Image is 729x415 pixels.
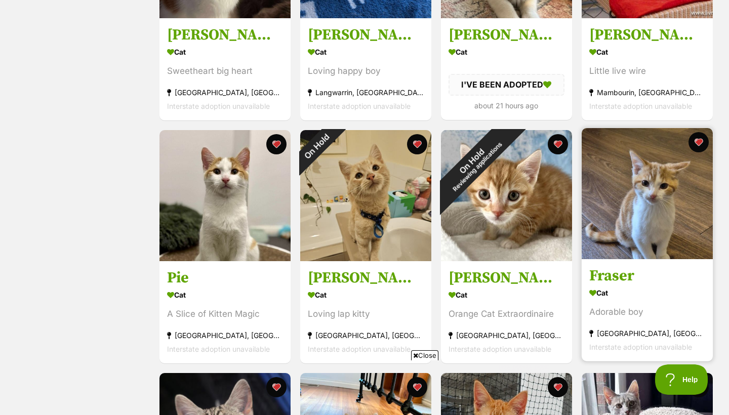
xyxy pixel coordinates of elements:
[688,132,709,152] button: favourite
[419,108,531,220] div: On Hold
[308,307,424,321] div: Loving lap kitty
[589,25,705,45] h3: [PERSON_NAME]
[589,102,692,110] span: Interstate adoption unavailable
[308,45,424,59] div: Cat
[449,98,564,112] div: about 21 hours ago
[300,253,431,263] a: On Hold
[1,1,9,9] img: consumer-privacy-logo.png
[167,328,283,342] div: [GEOGRAPHIC_DATA], [GEOGRAPHIC_DATA]
[308,86,424,99] div: Langwarrin, [GEOGRAPHIC_DATA]
[308,287,424,302] div: Cat
[300,261,431,363] a: [PERSON_NAME] Cat Loving lap kitty [GEOGRAPHIC_DATA], [GEOGRAPHIC_DATA] Interstate adoption unava...
[167,287,283,302] div: Cat
[589,305,705,319] div: Adorable boy
[167,345,270,353] span: Interstate adoption unavailable
[441,253,572,263] a: On HoldReviewing applications
[180,364,549,410] iframe: Advertisement
[159,130,291,261] img: Pie
[300,130,431,261] img: Milo
[308,268,424,287] h3: [PERSON_NAME]
[167,102,270,110] span: Interstate adoption unavailable
[589,45,705,59] div: Cat
[167,25,283,45] h3: [PERSON_NAME]
[441,130,572,261] img: Pete
[288,117,346,176] div: On Hold
[167,86,283,99] div: [GEOGRAPHIC_DATA], [GEOGRAPHIC_DATA]
[582,128,713,259] img: Fraser
[655,364,709,395] iframe: Help Scout Beacon - Open
[589,343,692,351] span: Interstate adoption unavailable
[582,18,713,120] a: [PERSON_NAME] Cat Little live wire Mambourin, [GEOGRAPHIC_DATA] Interstate adoption unavailable f...
[407,134,427,154] button: favourite
[441,18,572,119] a: [PERSON_NAME] Cat I'VE BEEN ADOPTED about 21 hours ago favourite
[167,268,283,287] h3: Pie
[266,134,287,154] button: favourite
[452,141,504,193] span: Reviewing applications
[589,64,705,78] div: Little live wire
[167,307,283,321] div: A Slice of Kitten Magic
[548,377,568,397] button: favourite
[589,285,705,300] div: Cat
[308,64,424,78] div: Loving happy boy
[589,326,705,340] div: [GEOGRAPHIC_DATA], [GEOGRAPHIC_DATA]
[411,350,438,360] span: Close
[589,266,705,285] h3: Fraser
[449,25,564,45] h3: [PERSON_NAME]
[308,345,411,353] span: Interstate adoption unavailable
[449,74,564,95] div: I'VE BEEN ADOPTED
[449,328,564,342] div: [GEOGRAPHIC_DATA], [GEOGRAPHIC_DATA]
[589,86,705,99] div: Mambourin, [GEOGRAPHIC_DATA]
[441,261,572,363] a: [PERSON_NAME] Cat Orange Cat Extraordinaire [GEOGRAPHIC_DATA], [GEOGRAPHIC_DATA] Interstate adopt...
[449,45,564,59] div: Cat
[308,25,424,45] h3: [PERSON_NAME]
[449,307,564,321] div: Orange Cat Extraordinaire
[308,102,411,110] span: Interstate adoption unavailable
[159,18,291,120] a: [PERSON_NAME] Cat Sweetheart big heart [GEOGRAPHIC_DATA], [GEOGRAPHIC_DATA] Interstate adoption u...
[449,268,564,287] h3: [PERSON_NAME]
[300,18,431,120] a: [PERSON_NAME] Cat Loving happy boy Langwarrin, [GEOGRAPHIC_DATA] Interstate adoption unavailable ...
[582,259,713,361] a: Fraser Cat Adorable boy [GEOGRAPHIC_DATA], [GEOGRAPHIC_DATA] Interstate adoption unavailable favo...
[308,328,424,342] div: [GEOGRAPHIC_DATA], [GEOGRAPHIC_DATA]
[159,261,291,363] a: Pie Cat A Slice of Kitten Magic [GEOGRAPHIC_DATA], [GEOGRAPHIC_DATA] Interstate adoption unavaila...
[449,287,564,302] div: Cat
[548,134,568,154] button: favourite
[167,45,283,59] div: Cat
[449,345,551,353] span: Interstate adoption unavailable
[167,64,283,78] div: Sweetheart big heart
